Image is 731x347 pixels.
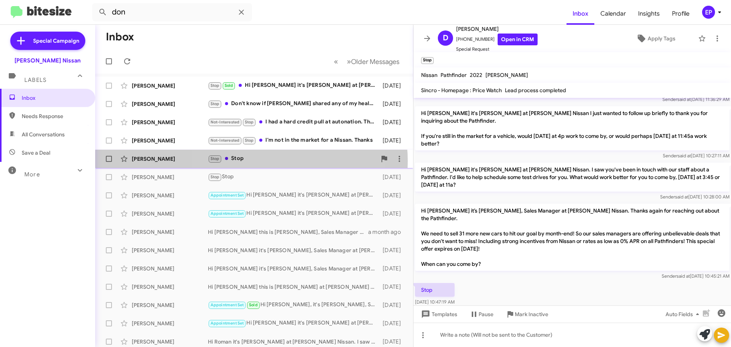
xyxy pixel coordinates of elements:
div: [DATE] [379,192,407,199]
div: [PERSON_NAME] [132,118,208,126]
a: Open in CRM [498,34,538,45]
span: Sold [225,83,233,88]
button: Previous [329,54,343,69]
span: said at [677,96,691,102]
div: [DATE] [379,100,407,108]
span: [PHONE_NUMBER] [456,34,538,45]
div: [DATE] [379,246,407,254]
span: Older Messages [351,58,399,66]
a: Inbox [567,3,594,25]
div: [PERSON_NAME] [132,100,208,108]
button: EP [696,6,723,19]
span: Stop [245,138,254,143]
div: Hi Roman it's [PERSON_NAME] at [PERSON_NAME] Nissan. I saw you've been in touch with our staff ab... [208,338,379,345]
div: Hi [PERSON_NAME] it's [PERSON_NAME] at [PERSON_NAME] Nissan. I saw you've been in touch with our ... [208,209,379,218]
span: Stop [245,120,254,125]
span: Sender [DATE] 11:36:29 AM [662,96,729,102]
span: All Conversations [22,131,65,138]
div: [PERSON_NAME] [132,320,208,327]
span: Mark Inactive [515,307,548,321]
div: [PERSON_NAME] [132,192,208,199]
div: [DATE] [379,283,407,291]
span: said at [678,153,691,158]
div: [PERSON_NAME] [132,283,208,291]
a: Special Campaign [10,32,85,50]
div: [DATE] [379,265,407,272]
span: [PERSON_NAME] [485,72,528,78]
span: Labels [24,77,46,83]
div: [DATE] [379,301,407,309]
span: Pause [479,307,493,321]
div: [PERSON_NAME] [132,265,208,272]
span: Appointment Set [211,321,244,326]
div: Hi [PERSON_NAME] it's [PERSON_NAME] at [PERSON_NAME] Nissan. I saw you've been in touch with our ... [208,319,379,328]
div: I had a hard credit pull at autonation. There is a repo on my credit that I never was aware of so... [208,118,379,126]
small: Stop [421,57,434,64]
input: Search [92,3,252,21]
a: Calendar [594,3,632,25]
button: Auto Fields [659,307,708,321]
div: Hi [PERSON_NAME] this is [PERSON_NAME], Sales Manager at [PERSON_NAME] Nissan. Thanks for being o... [208,228,368,236]
span: said at [677,273,690,279]
span: Appointment Set [211,193,244,198]
div: Hi [PERSON_NAME] it's [PERSON_NAME], Sales Manager at [PERSON_NAME] Nissan. Thanks again for reac... [208,265,379,272]
div: [PERSON_NAME] [132,82,208,90]
span: Not-Interested [211,138,240,143]
span: Stop [211,174,220,179]
div: Stop [208,173,379,181]
a: Profile [666,3,696,25]
div: [PERSON_NAME] [132,246,208,254]
div: [DATE] [379,338,407,345]
span: Sender [DATE] 10:28:00 AM [660,194,729,200]
div: Don't know if [PERSON_NAME] shared any of my health getting [MEDICAL_DATA] therapy at present twi... [208,99,379,108]
p: Hi [PERSON_NAME] it's [PERSON_NAME] at [PERSON_NAME] Nissan. I saw you've been in touch with our ... [415,163,729,192]
div: [PERSON_NAME] Nissan [14,57,81,64]
div: [DATE] [379,118,407,126]
div: Hi [PERSON_NAME] this is [PERSON_NAME] at [PERSON_NAME] Nissan. I wanted to check in with you abo... [208,283,379,291]
span: Stop [211,156,220,161]
button: Mark Inactive [500,307,554,321]
div: Hi [PERSON_NAME], it's [PERSON_NAME], Sales Manager at [PERSON_NAME] Nissan. Just going through m... [208,301,379,309]
span: Templates [420,307,457,321]
a: Insights [632,3,666,25]
div: [PERSON_NAME] [132,173,208,181]
button: Templates [413,307,463,321]
span: Stop [211,101,220,106]
span: Inbox [22,94,86,102]
div: EP [702,6,715,19]
span: Sender [DATE] 10:45:21 AM [662,273,729,279]
span: Appointment Set [211,211,244,216]
div: [DATE] [379,210,407,217]
span: Save a Deal [22,149,50,157]
p: Stop [415,283,455,297]
div: [DATE] [379,320,407,327]
div: [PERSON_NAME] [132,228,208,236]
p: Hi [PERSON_NAME] it’s [PERSON_NAME], Sales Manager at [PERSON_NAME] Nissan. Thanks again for reac... [415,204,729,271]
nav: Page navigation example [330,54,404,69]
span: Stop [211,83,220,88]
span: Lead process completed [505,87,566,94]
div: I'm not in the market for a Nissan. Thanks [208,136,379,145]
span: [DATE] 10:47:19 AM [415,299,455,305]
span: « [334,57,338,66]
span: Sold [249,302,258,307]
span: More [24,171,40,178]
button: Pause [463,307,500,321]
span: Apply Tags [648,32,675,45]
span: Special Campaign [33,37,79,45]
span: Sincro - Homepage : Price Watch [421,87,502,94]
div: a month ago [368,228,407,236]
div: [PERSON_NAME] [132,210,208,217]
button: Apply Tags [616,32,694,45]
div: Hi [PERSON_NAME] it's [PERSON_NAME] at [PERSON_NAME] Nissan. I saw you've been in touch with our ... [208,191,379,200]
span: Not-Interested [211,120,240,125]
div: [PERSON_NAME] [132,301,208,309]
button: Next [342,54,404,69]
span: 2022 [470,72,482,78]
div: [PERSON_NAME] [132,338,208,345]
div: [DATE] [379,82,407,90]
p: Hi [PERSON_NAME] it's [PERSON_NAME] at [PERSON_NAME] Nissan I just wanted to follow up briefly to... [415,106,729,150]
